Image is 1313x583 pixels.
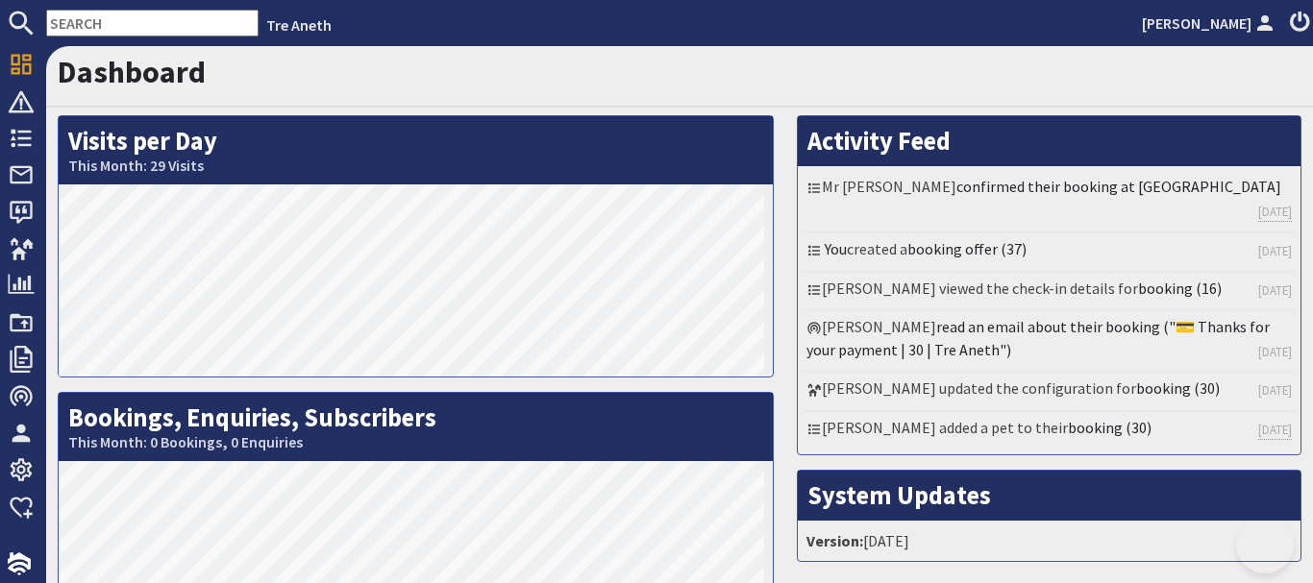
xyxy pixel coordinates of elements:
[825,239,847,258] a: You
[58,53,206,91] a: Dashboard
[803,273,1296,311] li: [PERSON_NAME] viewed the check-in details for
[1258,242,1292,260] a: [DATE]
[806,531,863,550] strong: Version:
[1142,12,1278,35] a: [PERSON_NAME]
[68,157,763,175] small: This Month: 29 Visits
[59,393,773,461] h2: Bookings, Enquiries, Subscribers
[1138,279,1222,298] a: booking (16)
[807,125,951,157] a: Activity Feed
[59,116,773,184] h2: Visits per Day
[803,525,1296,556] li: [DATE]
[1258,343,1292,361] a: [DATE]
[803,233,1296,272] li: created a
[46,10,259,36] input: SEARCH
[803,171,1296,233] li: Mr [PERSON_NAME]
[907,239,1027,258] a: booking offer (37)
[956,177,1281,196] a: confirmed their booking at [GEOGRAPHIC_DATA]
[1136,378,1220,398] a: booking (30)
[1258,281,1292,300] a: [DATE]
[68,433,763,451] small: This Month: 0 Bookings, 0 Enquiries
[1236,516,1294,573] iframe: Toggle Customer Support
[806,317,1270,359] a: read an email about their booking ("💳 Thanks for your payment | 30 | Tre Aneth")
[803,373,1296,411] li: [PERSON_NAME] updated the configuration for
[803,412,1296,449] li: [PERSON_NAME] added a pet to their
[1258,203,1292,222] a: [DATE]
[1258,421,1292,440] a: [DATE]
[803,311,1296,373] li: [PERSON_NAME]
[266,15,332,35] a: Tre Aneth
[807,479,991,511] a: System Updates
[1258,381,1292,400] a: [DATE]
[1068,418,1152,437] a: booking (30)
[8,552,31,575] img: staytech_i_w-64f4e8e9ee0a9c174fd5317b4b171b261742d2d393467e5bdba4413f4f884c10.svg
